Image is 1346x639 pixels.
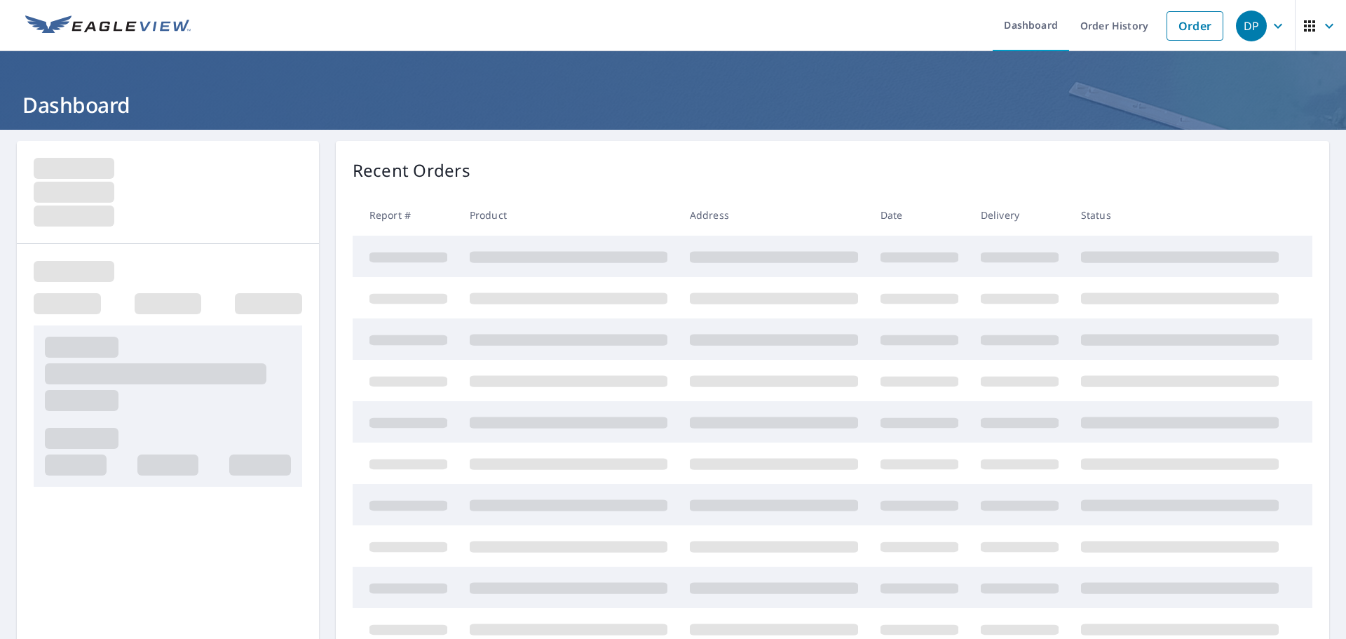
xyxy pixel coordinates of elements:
[1236,11,1267,41] div: DP
[458,194,679,236] th: Product
[353,194,458,236] th: Report #
[1167,11,1223,41] a: Order
[353,158,470,183] p: Recent Orders
[25,15,191,36] img: EV Logo
[17,90,1329,119] h1: Dashboard
[679,194,869,236] th: Address
[1070,194,1290,236] th: Status
[869,194,970,236] th: Date
[970,194,1070,236] th: Delivery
